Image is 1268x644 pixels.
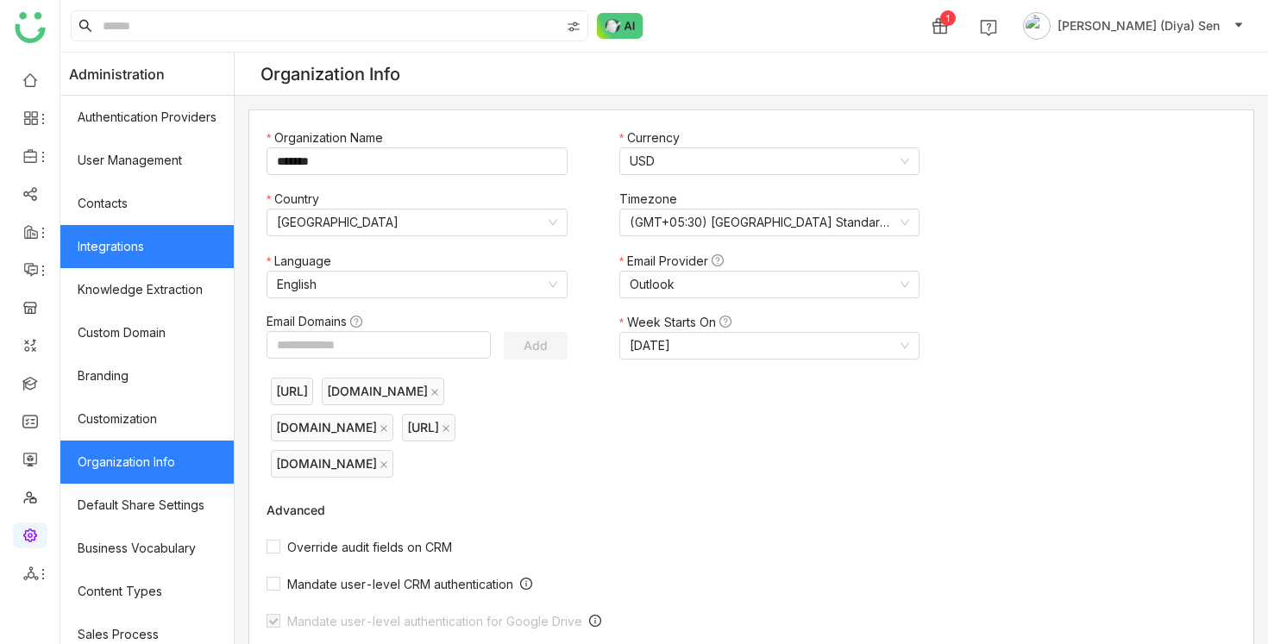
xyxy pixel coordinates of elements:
[630,148,910,174] nz-select-item: USD
[504,332,568,360] button: Add
[619,190,686,209] label: Timezone
[280,540,459,554] span: Override audit fields on CRM
[619,313,740,332] label: Week Starts On
[60,225,234,268] a: Integrations
[69,53,165,96] span: Administration
[322,378,444,405] nz-tag: [DOMAIN_NAME]
[271,450,393,478] nz-tag: [DOMAIN_NAME]
[60,139,234,182] a: User Management
[619,252,732,271] label: Email Provider
[630,333,910,359] nz-select-item: Monday
[60,96,234,139] a: Authentication Providers
[60,441,234,484] a: Organization Info
[567,20,581,34] img: search-type.svg
[277,272,557,297] nz-select-item: English
[267,128,392,147] label: Organization Name
[267,190,328,209] label: Country
[60,527,234,570] a: Business Vocabulary
[277,209,557,235] nz-select-item: United States
[271,378,313,405] nz-tag: [URL]
[60,570,234,613] a: Content Types
[597,13,643,39] img: ask-buddy-normal.svg
[940,10,956,26] div: 1
[271,414,393,441] nz-tag: [DOMAIN_NAME]
[1020,12,1247,40] button: [PERSON_NAME] (Diya) Sen
[60,484,234,527] a: Default Share Settings
[60,354,234,397] a: Branding
[402,414,455,441] nz-tag: [URL]
[630,272,910,297] nz-select-item: Outlook
[267,252,340,271] label: Language
[280,614,589,628] span: Mandate user-level authentication for Google Drive
[280,577,520,591] span: Mandate user-level CRM authentication
[619,128,688,147] label: Currency
[15,12,46,43] img: logo
[980,19,997,36] img: help.svg
[1058,16,1220,35] span: [PERSON_NAME] (Diya) Sen
[60,397,234,441] a: Customization
[1023,12,1051,40] img: avatar
[267,312,371,331] label: Email Domains
[261,64,400,84] div: Organization Info
[60,268,234,311] a: Knowledge Extraction
[60,311,234,354] a: Custom Domain
[267,503,935,517] div: Advanced
[60,182,234,225] a: Contacts
[630,209,910,235] nz-select-item: (GMT+05:30) India Standard Time (Asia/Kolkata)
